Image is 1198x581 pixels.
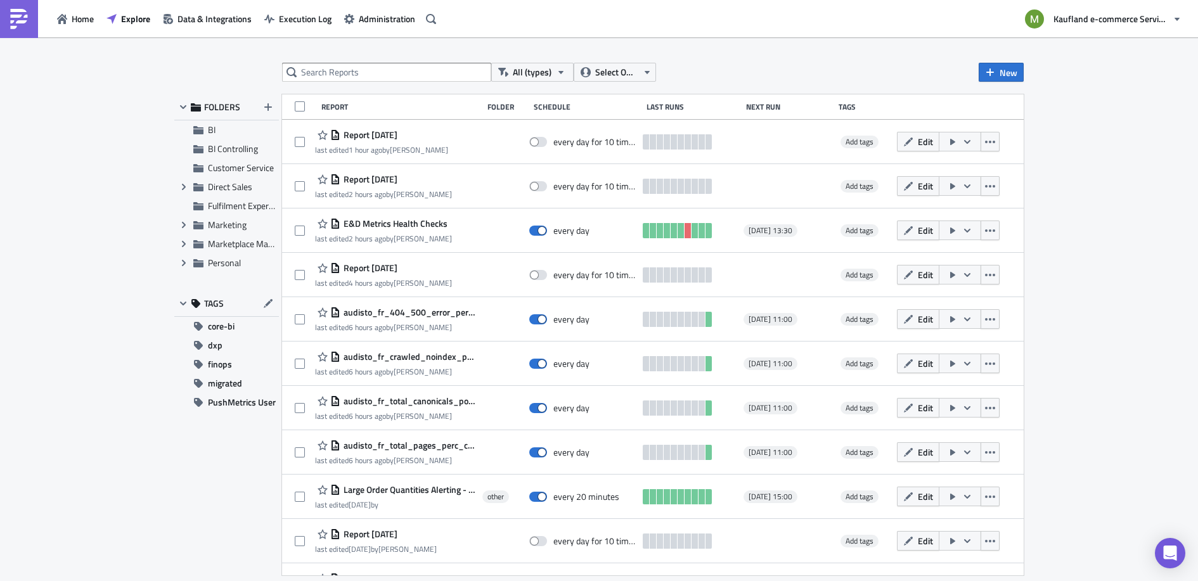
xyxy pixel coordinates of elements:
span: Edit [918,534,933,547]
span: [DATE] 11:00 [749,359,792,369]
time: 2025-10-14T06:59:18Z [349,321,386,333]
span: Marketing [208,218,247,231]
span: Report 2025-10-09 [340,528,397,540]
span: core-bi [208,317,235,336]
span: Report 2025-10-14 [340,129,397,141]
span: Select Owner [595,65,638,79]
span: Edit [918,357,933,370]
div: every day [553,447,589,458]
span: other [487,492,504,502]
time: 2025-10-14T11:38:25Z [349,144,382,156]
span: Add tags [841,313,879,326]
span: [DATE] 11:00 [749,403,792,413]
div: last edited by [PERSON_NAME] [315,456,476,465]
div: last edited by [PERSON_NAME] [315,544,437,554]
span: Add tags [841,446,879,459]
span: [DATE] 13:30 [749,226,792,236]
span: Add tags [846,224,873,236]
span: All (types) [513,65,551,79]
button: Edit [897,487,939,506]
button: Home [51,9,100,29]
div: every day [553,314,589,325]
span: Edit [918,179,933,193]
button: New [979,63,1024,82]
span: Add tags [841,357,879,370]
button: All (types) [491,63,574,82]
div: last edited by [PERSON_NAME] [315,189,452,199]
span: Add tags [846,402,873,414]
button: Data & Integrations [157,9,258,29]
span: Report 2025-10-14 [340,174,397,185]
button: Edit [897,132,939,151]
div: last edited by [PERSON_NAME] [315,278,452,288]
span: audisto_fr_total_canonicals_pointing_to_other_url [340,395,476,407]
span: Home [72,12,94,25]
span: Add tags [841,180,879,193]
span: Add tags [846,136,873,148]
span: Add tags [841,535,879,547]
span: migrated [208,374,242,393]
span: Edit [918,312,933,326]
span: TAGS [204,298,224,309]
span: Edit [918,401,933,414]
time: 2025-10-14T08:59:40Z [349,277,386,289]
span: [DATE] 11:00 [749,447,792,457]
span: E&D Metrics Health Checks [340,218,448,229]
span: Add tags [841,269,879,281]
span: Add tags [846,180,873,192]
time: 2025-10-14T06:55:42Z [349,366,386,378]
div: Last Runs [647,102,740,112]
span: Report 2025-10-14 [340,262,397,274]
span: Edit [918,490,933,503]
div: Open Intercom Messenger [1155,538,1185,568]
span: Add tags [841,402,879,414]
button: core-bi [174,317,279,336]
span: Explore [121,12,150,25]
div: every day for 10 times [553,269,637,281]
time: 2025-10-14T11:12:13Z [349,233,386,245]
div: every day [553,358,589,369]
span: BI [208,123,216,136]
div: last edited by [315,500,476,509]
span: Data & Integrations [177,12,252,25]
button: Execution Log [258,9,338,29]
span: Edit [918,135,933,148]
span: Add tags [841,136,879,148]
span: PushMetrics User [208,393,276,412]
span: BI Controlling [208,142,258,155]
div: every 20 minutes [553,491,619,502]
span: Add tags [846,446,873,458]
button: Edit [897,176,939,196]
img: PushMetrics [9,9,29,29]
button: migrated [174,374,279,393]
span: audisto_fr_404_500_error_percentage [340,307,476,318]
button: Administration [338,9,422,29]
div: last edited by [PERSON_NAME] [315,367,476,376]
span: Customer Service [208,161,274,174]
div: Report [321,102,481,112]
span: Add tags [841,490,879,503]
span: Administration [359,12,415,25]
div: Schedule [534,102,640,112]
div: every day for 10 times [553,181,637,192]
span: Add tags [846,535,873,547]
button: dxp [174,336,279,355]
button: Edit [897,442,939,462]
button: Kaufland e-commerce Services GmbH & Co. KG [1017,5,1188,33]
button: PushMetrics User [174,393,279,412]
time: 2025-10-14T10:42:02Z [349,188,386,200]
div: every day for 10 times [553,535,637,547]
span: Execution Log [279,12,332,25]
button: Explore [100,9,157,29]
span: FOLDERS [204,101,240,113]
div: every day for 10 times [553,136,637,148]
span: Edit [918,224,933,237]
span: Marketplace Management [208,237,307,250]
span: Direct Sales [208,180,252,193]
button: Edit [897,531,939,551]
span: audisto_fr_total_pages_perc_change [340,440,476,451]
time: 2025-10-14T06:53:47Z [349,410,386,422]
